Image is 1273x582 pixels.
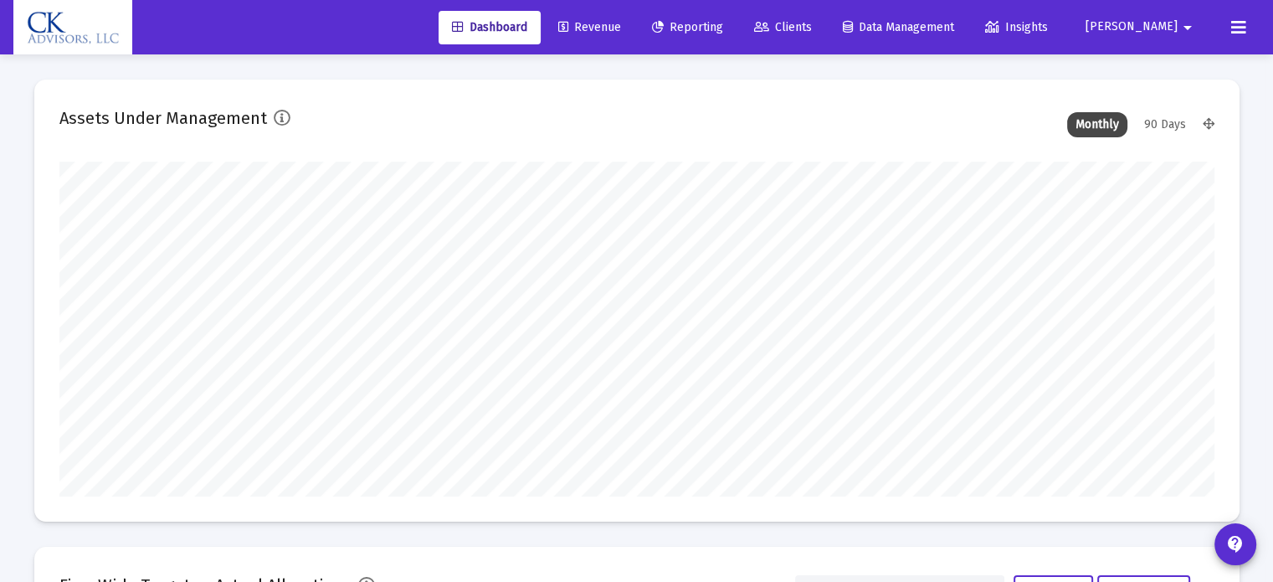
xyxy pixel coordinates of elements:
a: Clients [741,11,825,44]
span: Data Management [843,20,954,34]
span: Reporting [652,20,723,34]
span: Dashboard [452,20,527,34]
div: Monthly [1067,112,1127,137]
a: Revenue [545,11,634,44]
a: Dashboard [439,11,541,44]
span: Revenue [558,20,621,34]
img: Dashboard [26,11,120,44]
span: Insights [985,20,1048,34]
mat-icon: arrow_drop_down [1178,11,1198,44]
span: [PERSON_NAME] [1086,20,1178,34]
button: [PERSON_NAME] [1065,10,1218,44]
a: Insights [972,11,1061,44]
h2: Assets Under Management [59,105,267,131]
span: Clients [754,20,812,34]
div: 90 Days [1136,112,1194,137]
a: Reporting [639,11,737,44]
mat-icon: contact_support [1225,534,1245,554]
a: Data Management [829,11,968,44]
